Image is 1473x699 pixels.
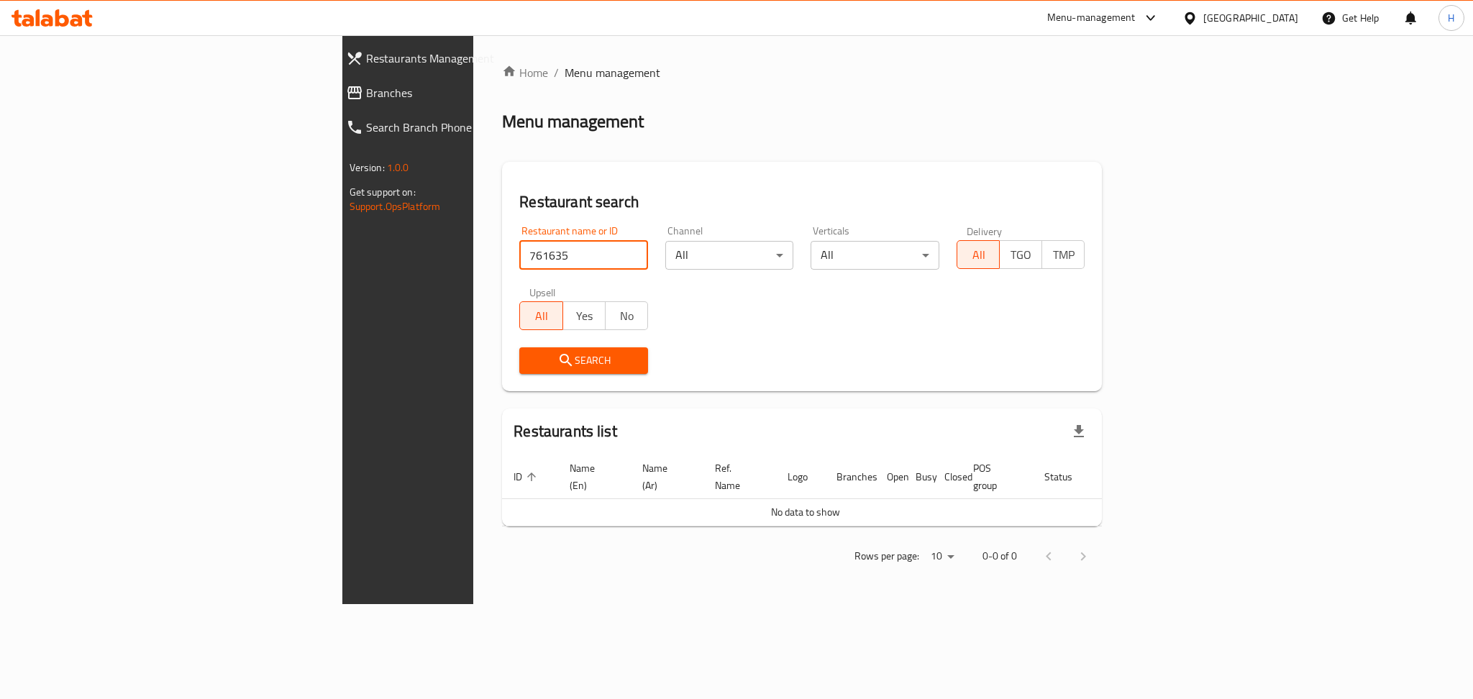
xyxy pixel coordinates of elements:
[999,240,1042,269] button: TGO
[1041,240,1085,269] button: TMP
[350,183,416,201] span: Get support on:
[665,241,794,270] div: All
[519,347,648,374] button: Search
[502,64,1102,81] nav: breadcrumb
[811,241,939,270] div: All
[366,50,577,67] span: Restaurants Management
[526,306,557,326] span: All
[904,455,933,499] th: Busy
[502,455,1158,526] table: enhanced table
[529,287,556,297] label: Upsell
[982,547,1017,565] p: 0-0 of 0
[334,110,588,145] a: Search Branch Phone
[1203,10,1298,26] div: [GEOGRAPHIC_DATA]
[611,306,642,326] span: No
[973,460,1016,494] span: POS group
[854,547,919,565] p: Rows per page:
[565,64,660,81] span: Menu management
[570,460,614,494] span: Name (En)
[350,197,441,216] a: Support.OpsPlatform
[963,245,994,265] span: All
[1062,414,1096,449] div: Export file
[642,460,686,494] span: Name (Ar)
[1005,245,1036,265] span: TGO
[1048,245,1079,265] span: TMP
[933,455,962,499] th: Closed
[967,226,1003,236] label: Delivery
[605,301,648,330] button: No
[925,546,959,567] div: Rows per page:
[569,306,600,326] span: Yes
[519,301,562,330] button: All
[387,158,409,177] span: 1.0.0
[875,455,904,499] th: Open
[334,41,588,76] a: Restaurants Management
[1448,10,1454,26] span: H
[531,352,637,370] span: Search
[366,84,577,101] span: Branches
[350,158,385,177] span: Version:
[519,191,1085,213] h2: Restaurant search
[1044,468,1091,485] span: Status
[715,460,759,494] span: Ref. Name
[562,301,606,330] button: Yes
[366,119,577,136] span: Search Branch Phone
[519,241,648,270] input: Search for restaurant name or ID..
[514,421,616,442] h2: Restaurants list
[334,76,588,110] a: Branches
[1047,9,1136,27] div: Menu-management
[957,240,1000,269] button: All
[825,455,875,499] th: Branches
[776,455,825,499] th: Logo
[514,468,541,485] span: ID
[771,503,840,521] span: No data to show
